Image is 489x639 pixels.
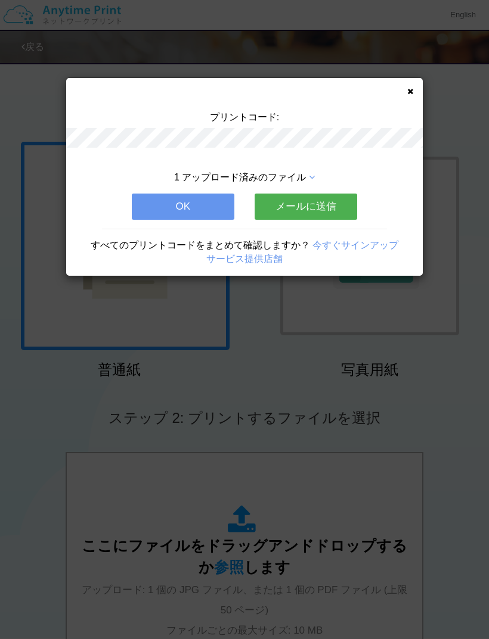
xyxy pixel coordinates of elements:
button: メールに送信 [255,194,357,220]
span: 1 アップロード済みのファイル [174,172,306,182]
span: すべてのプリントコードをまとめて確認しますか？ [91,240,310,250]
a: 今すぐサインアップ [312,240,398,250]
button: OK [132,194,234,220]
span: プリントコード: [210,112,279,122]
a: サービス提供店舗 [206,254,283,264]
